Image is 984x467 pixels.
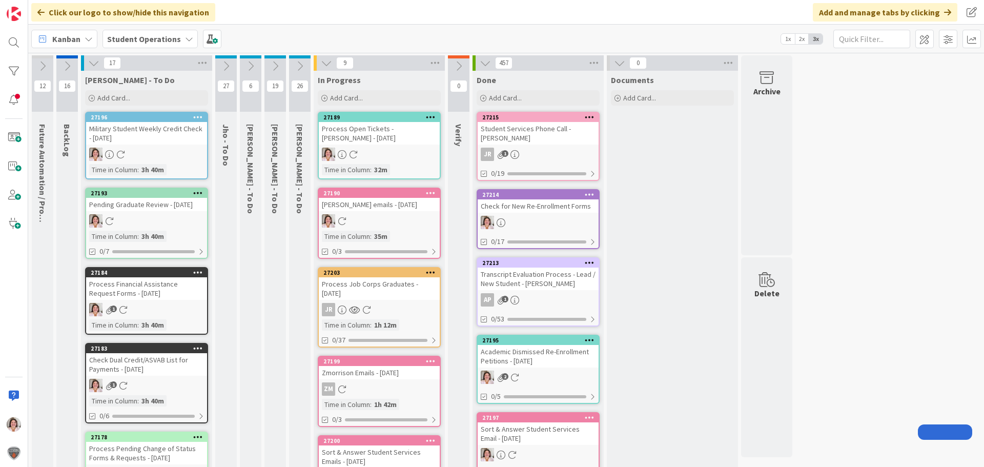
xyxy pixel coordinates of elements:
[86,433,207,442] div: 27178
[623,93,656,103] span: Add Card...
[62,124,72,157] span: BackLog
[482,114,599,121] div: 27215
[322,303,335,316] div: JR
[107,34,181,44] b: Student Operations
[481,148,494,161] div: JR
[89,319,137,331] div: Time in Column
[491,314,504,324] span: 0/53
[322,399,370,410] div: Time in Column
[89,379,102,392] img: EW
[86,379,207,392] div: EW
[91,190,207,197] div: 27193
[450,80,467,92] span: 0
[86,303,207,316] div: EW
[482,414,599,421] div: 27197
[86,433,207,464] div: 27178Process Pending Change of Status Forms & Requests - [DATE]
[495,57,512,69] span: 457
[372,319,399,331] div: 1h 12m
[319,189,440,198] div: 27190
[482,259,599,267] div: 27213
[85,112,208,179] a: 27196Military Student Weekly Credit Check - [DATE]EWTime in Column:3h 40m
[323,114,440,121] div: 27189
[37,124,48,263] span: Future Automation / Process Building
[104,57,121,69] span: 17
[481,293,494,307] div: AP
[137,395,139,407] span: :
[502,373,508,380] span: 2
[478,268,599,290] div: Transcript Evaluation Process - Lead / New Student - [PERSON_NAME]
[781,34,795,44] span: 1x
[491,391,501,402] span: 0/5
[319,277,440,300] div: Process Job Corps Graduates - [DATE]
[137,231,139,242] span: :
[318,75,361,85] span: In Progress
[319,214,440,228] div: EW
[89,231,137,242] div: Time in Column
[481,371,494,384] img: EW
[319,436,440,445] div: 27200
[34,80,51,92] span: 12
[319,198,440,211] div: [PERSON_NAME] emails - [DATE]
[478,148,599,161] div: JR
[332,414,342,425] span: 0/3
[813,3,957,22] div: Add and manage tabs by clicking
[89,148,102,161] img: EW
[478,258,599,268] div: 27213
[370,164,372,175] span: :
[86,122,207,145] div: Military Student Weekly Credit Check - [DATE]
[221,124,231,166] span: Jho - To Do
[217,80,235,92] span: 27
[322,319,370,331] div: Time in Column
[478,113,599,122] div: 27215
[86,268,207,300] div: 27184Process Financial Assistance Request Forms - [DATE]
[478,293,599,307] div: AP
[809,34,823,44] span: 3x
[477,257,600,327] a: 27213Transcript Evaluation Process - Lead / New Student - [PERSON_NAME]AP0/53
[502,296,508,302] span: 1
[491,168,504,179] span: 0/19
[86,277,207,300] div: Process Financial Assistance Request Forms - [DATE]
[7,7,21,21] img: Visit kanbanzone.com
[89,164,137,175] div: Time in Column
[318,188,441,259] a: 27190[PERSON_NAME] emails - [DATE]EWTime in Column:35m0/3
[295,124,305,214] span: Amanda - To Do
[454,124,464,146] span: Verify
[330,93,363,103] span: Add Card...
[478,113,599,145] div: 27215Student Services Phone Call - [PERSON_NAME]
[489,93,522,103] span: Add Card...
[478,258,599,290] div: 27213Transcript Evaluation Process - Lead / New Student - [PERSON_NAME]
[481,216,494,229] img: EW
[370,319,372,331] span: :
[85,75,175,85] span: Emilie - To Do
[323,437,440,444] div: 27200
[319,382,440,396] div: ZM
[86,344,207,353] div: 27183
[323,358,440,365] div: 27199
[270,124,280,214] span: Eric - To Do
[478,336,599,345] div: 27195
[478,371,599,384] div: EW
[477,189,600,249] a: 27214Check for New Re-Enrollment FormsEW0/17
[322,231,370,242] div: Time in Column
[99,411,109,421] span: 0/6
[52,33,80,45] span: Kanban
[478,336,599,368] div: 27195Academic Dismissed Re-Enrollment Petitions - [DATE]
[85,343,208,423] a: 27183Check Dual Credit/ASVAB List for Payments - [DATE]EWTime in Column:3h 40m0/6
[754,287,780,299] div: Delete
[482,337,599,344] div: 27195
[478,190,599,213] div: 27214Check for New Re-Enrollment Forms
[336,57,354,69] span: 9
[372,399,399,410] div: 1h 42m
[245,124,256,214] span: Zaida - To Do
[478,190,599,199] div: 27214
[372,164,390,175] div: 32m
[478,422,599,445] div: Sort & Answer Student Services Email - [DATE]
[611,75,654,85] span: Documents
[322,164,370,175] div: Time in Column
[478,448,599,461] div: EW
[318,356,441,427] a: 27199Zmorrison Emails - [DATE]ZMTime in Column:1h 42m0/3
[319,268,440,277] div: 27203
[319,357,440,379] div: 27199Zmorrison Emails - [DATE]
[85,188,208,259] a: 27193Pending Graduate Review - [DATE]EWTime in Column:3h 40m0/7
[795,34,809,44] span: 2x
